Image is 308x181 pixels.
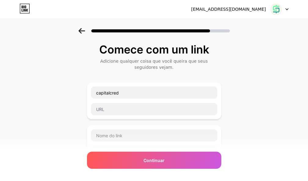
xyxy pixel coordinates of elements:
[91,129,217,142] input: Nome do link
[270,3,282,15] img: Fausto Pereira
[91,87,217,99] input: Nome do link
[191,7,266,12] font: [EMAIL_ADDRESS][DOMAIN_NAME]
[100,59,208,70] font: Adicione qualquer coisa que você queira que seus seguidores vejam.
[99,43,209,56] font: Comece com um link
[91,103,217,115] input: URL
[91,146,217,158] input: URL
[143,158,165,163] font: Continuar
